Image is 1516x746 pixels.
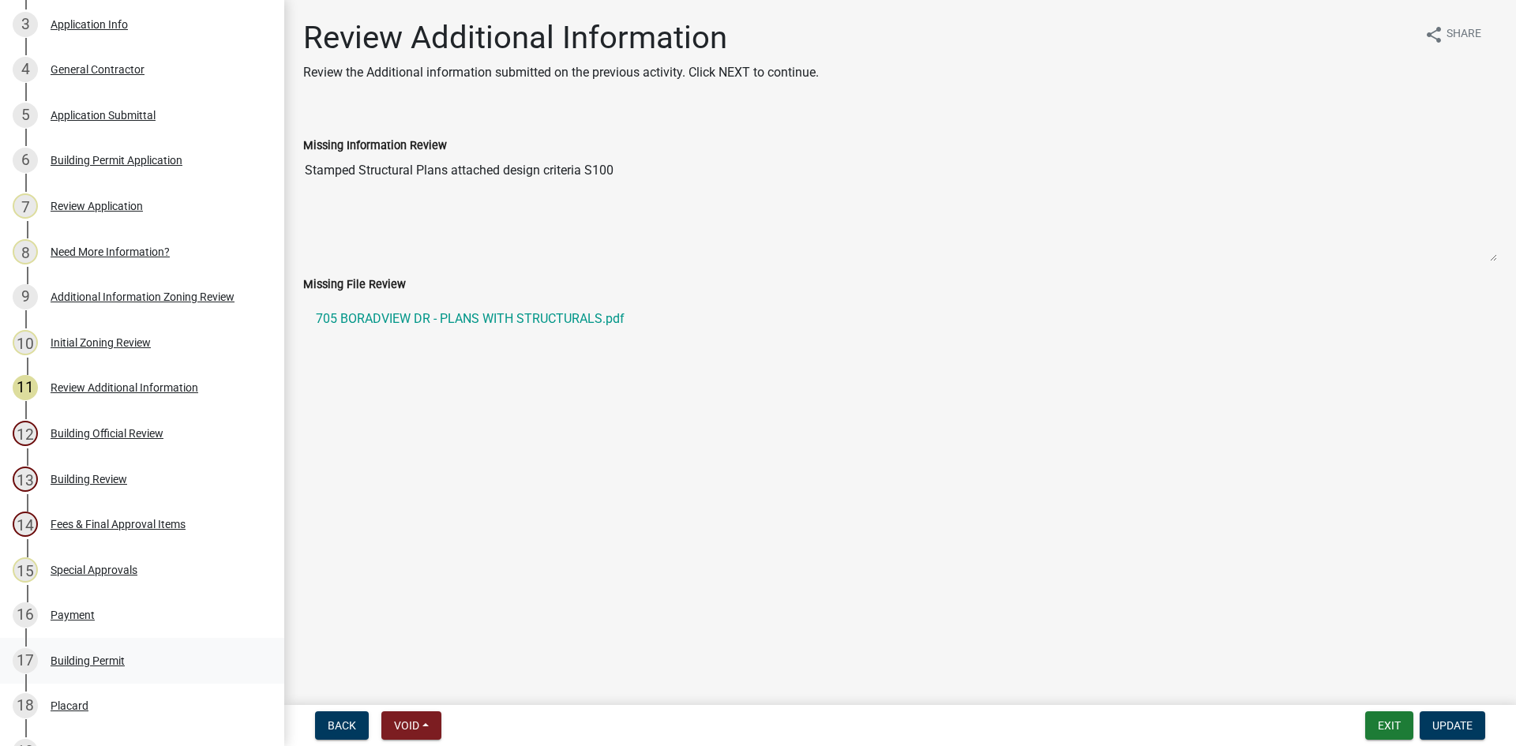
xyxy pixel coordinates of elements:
div: 8 [13,239,38,264]
div: Application Submittal [51,110,156,121]
div: Payment [51,609,95,620]
label: Missing File Review [303,279,406,291]
div: 18 [13,693,38,718]
div: Review Additional Information [51,382,198,393]
span: Void [394,719,419,732]
div: Special Approvals [51,564,137,575]
div: 13 [13,467,38,492]
div: Need More Information? [51,246,170,257]
span: Update [1432,719,1473,732]
p: Review the Additional information submitted on the previous activity. Click NEXT to continue. [303,63,819,82]
span: Back [328,719,356,732]
div: 12 [13,421,38,446]
div: 9 [13,284,38,309]
div: 17 [13,648,38,673]
div: Building Review [51,474,127,485]
div: 14 [13,512,38,537]
div: 16 [13,602,38,628]
div: Additional Information Zoning Review [51,291,235,302]
div: Building Permit [51,655,125,666]
h1: Review Additional Information [303,19,819,57]
i: share [1424,25,1443,44]
div: 3 [13,12,38,37]
label: Missing Information Review [303,141,447,152]
div: 15 [13,557,38,583]
button: Exit [1365,711,1413,740]
div: 10 [13,330,38,355]
div: Initial Zoning Review [51,337,151,348]
span: Share [1447,25,1481,44]
div: 6 [13,148,38,173]
div: 7 [13,193,38,219]
button: Update [1420,711,1485,740]
div: Application Info [51,19,128,30]
button: Void [381,711,441,740]
button: Back [315,711,369,740]
div: Placard [51,700,88,711]
div: Building Official Review [51,428,163,439]
div: 5 [13,103,38,128]
textarea: Stamped Structural Plans attached design criteria S100 [303,155,1497,262]
div: Review Application [51,201,143,212]
a: 705 BORADVIEW DR - PLANS WITH STRUCTURALS.pdf [303,300,1497,338]
button: shareShare [1412,19,1494,50]
div: General Contractor [51,64,144,75]
div: Fees & Final Approval Items [51,519,186,530]
div: Building Permit Application [51,155,182,166]
div: 4 [13,57,38,82]
div: 11 [13,375,38,400]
